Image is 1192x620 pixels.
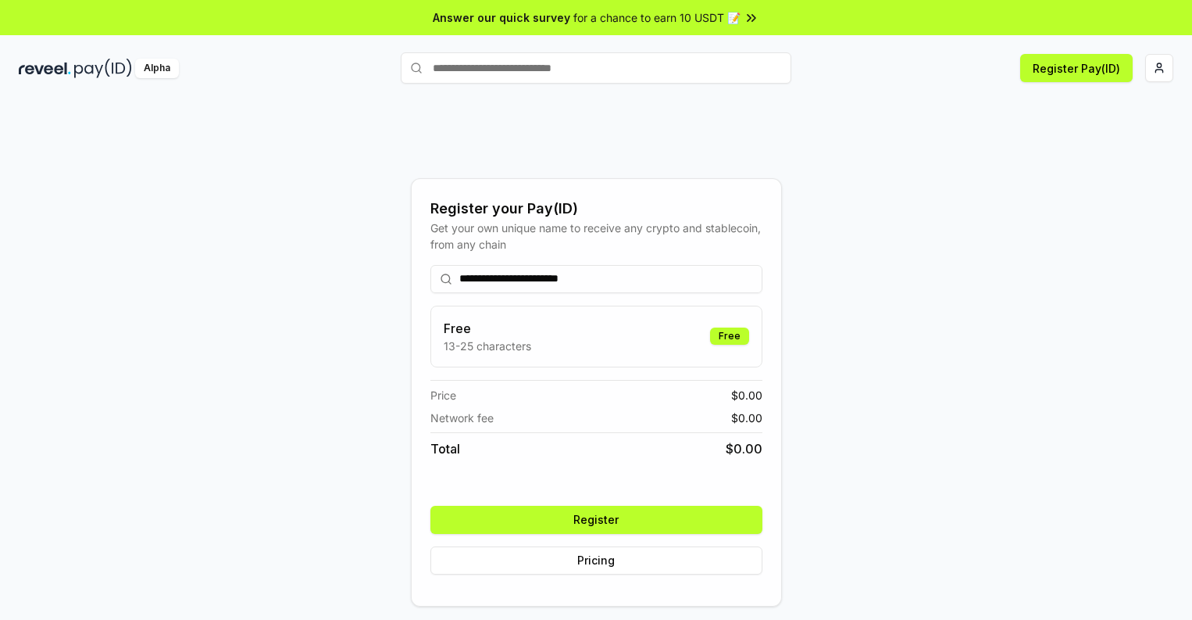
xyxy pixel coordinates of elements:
[430,220,762,253] div: Get your own unique name to receive any crypto and stablecoin, from any chain
[433,9,570,26] span: Answer our quick survey
[430,198,762,220] div: Register your Pay(ID)
[430,410,494,426] span: Network fee
[430,439,460,458] span: Total
[1020,54,1133,82] button: Register Pay(ID)
[19,59,71,78] img: reveel_dark
[444,319,531,338] h3: Free
[731,387,762,403] span: $ 0.00
[430,506,762,534] button: Register
[135,59,179,78] div: Alpha
[726,439,762,458] span: $ 0.00
[731,410,762,426] span: $ 0.00
[573,9,741,26] span: for a chance to earn 10 USDT 📝
[430,387,456,403] span: Price
[74,59,132,78] img: pay_id
[444,338,531,354] p: 13-25 characters
[430,547,762,575] button: Pricing
[710,328,749,345] div: Free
